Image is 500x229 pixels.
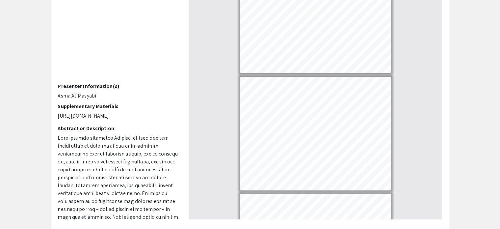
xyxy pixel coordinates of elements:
div: Page 2 [237,74,394,193]
p: [URL][DOMAIN_NAME] [58,112,179,120]
h2: Presenter Information(s) [58,83,179,89]
h2: Abstract or Description [58,125,179,131]
h2: Supplementary Materials [58,103,179,109]
iframe: Chat [5,199,28,224]
p: Asma Al-Masyabi [58,92,179,100]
